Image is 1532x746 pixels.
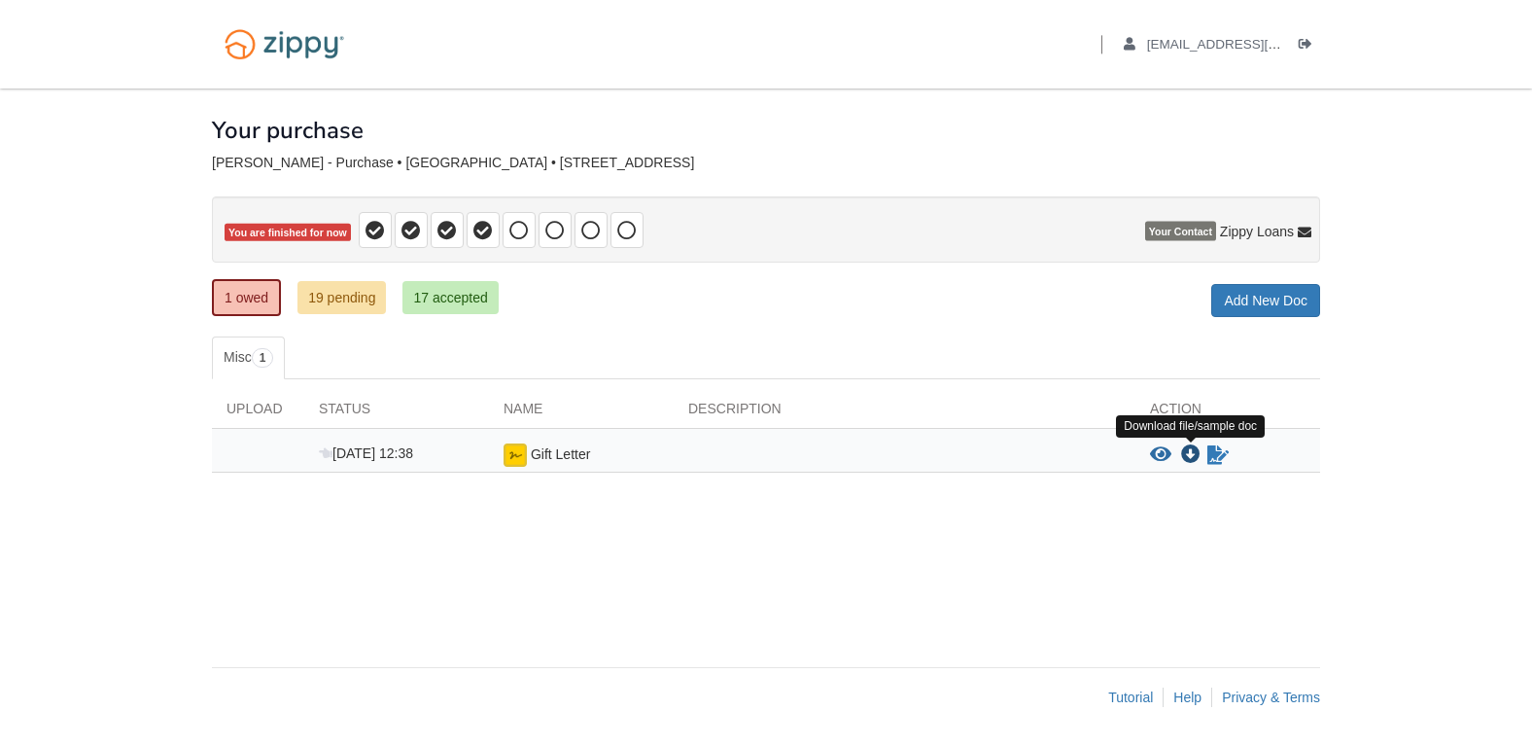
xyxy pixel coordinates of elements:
[1145,222,1216,241] span: Your Contact
[1135,399,1320,428] div: Action
[504,444,527,467] img: esign icon
[1211,284,1320,317] a: Add New Doc
[225,224,351,242] span: You are finished for now
[1205,444,1231,467] a: Waiting for your co-borrower to e-sign
[402,281,498,314] a: 17 accepted
[212,399,304,428] div: Upload
[674,399,1135,428] div: Description
[252,348,274,368] span: 1
[489,399,674,428] div: Name
[304,399,489,428] div: Status
[212,337,285,379] a: Misc
[1181,447,1201,463] a: Download Gift Letter
[319,445,413,461] span: [DATE] 12:38
[212,279,281,316] a: 1 owed
[1147,37,1370,52] span: s.dorsey5@hotmail.com
[212,155,1320,171] div: [PERSON_NAME] - Purchase • [GEOGRAPHIC_DATA] • [STREET_ADDRESS]
[297,281,386,314] a: 19 pending
[1108,690,1153,705] a: Tutorial
[1222,690,1320,705] a: Privacy & Terms
[1124,37,1370,56] a: edit profile
[1220,222,1294,241] span: Zippy Loans
[212,118,364,143] h1: Your purchase
[212,19,357,69] img: Logo
[1173,690,1201,705] a: Help
[531,446,590,462] span: Gift Letter
[1150,445,1171,465] button: View Gift Letter
[1116,415,1265,438] div: Download file/sample doc
[1299,37,1320,56] a: Log out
